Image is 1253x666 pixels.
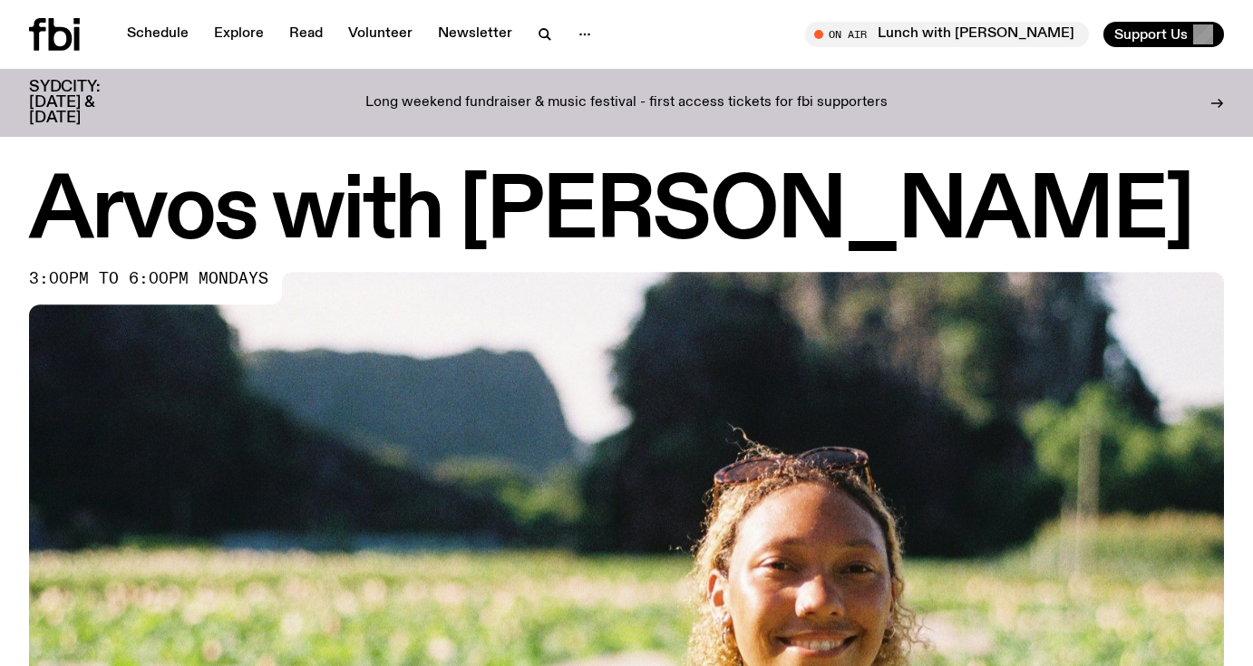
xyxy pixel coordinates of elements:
button: On AirLunch with [PERSON_NAME] [805,22,1089,47]
a: Volunteer [337,22,423,47]
a: Schedule [116,22,199,47]
span: Support Us [1114,26,1188,43]
span: 3:00pm to 6:00pm mondays [29,272,268,286]
a: Explore [203,22,275,47]
a: Newsletter [427,22,523,47]
h3: SYDCITY: [DATE] & [DATE] [29,80,145,126]
h1: Arvos with [PERSON_NAME] [29,172,1224,254]
p: Long weekend fundraiser & music festival - first access tickets for fbi supporters [365,95,888,111]
button: Support Us [1103,22,1224,47]
a: Read [278,22,334,47]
